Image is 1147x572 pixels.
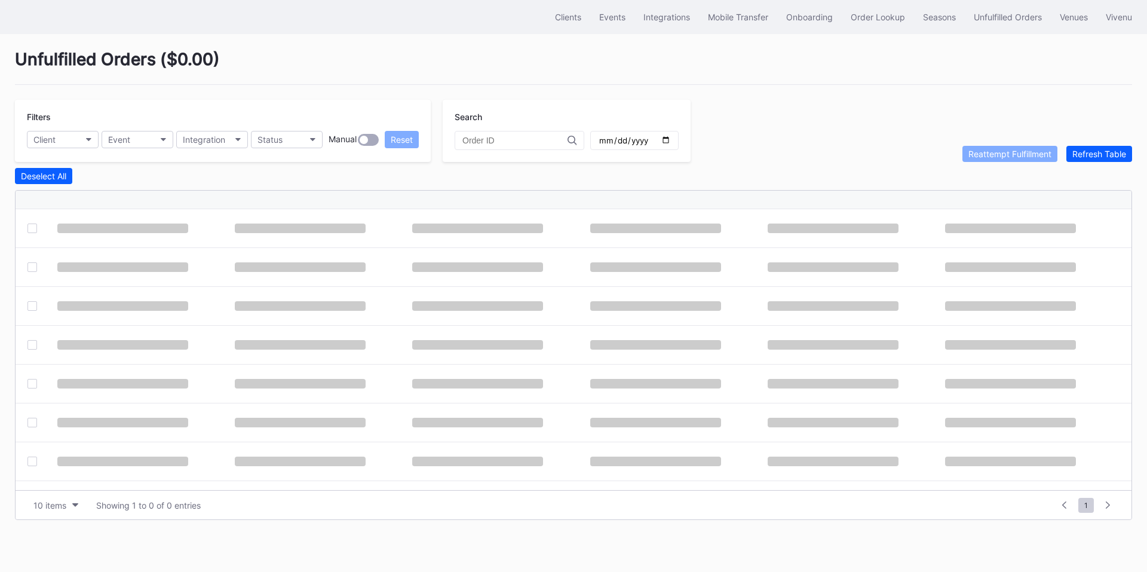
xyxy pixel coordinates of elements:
button: Reset [385,131,419,148]
div: Event [108,134,130,145]
button: Reattempt Fulfillment [962,146,1057,162]
button: Event [102,131,173,148]
button: Refresh Table [1066,146,1132,162]
button: Seasons [914,6,965,28]
button: Deselect All [15,168,72,184]
button: Venues [1051,6,1097,28]
button: Events [590,6,634,28]
div: Refresh Table [1072,149,1126,159]
button: Vivenu [1097,6,1141,28]
div: Integration [183,134,225,145]
button: Mobile Transfer [699,6,777,28]
button: Clients [546,6,590,28]
div: Unfulfilled Orders [974,12,1042,22]
div: Vivenu [1106,12,1132,22]
div: Seasons [923,12,956,22]
div: Reset [391,134,413,145]
button: Order Lookup [842,6,914,28]
button: Integration [176,131,248,148]
div: Showing 1 to 0 of 0 entries [96,500,201,510]
div: Unfulfilled Orders ( $0.00 ) [15,49,1132,85]
div: Deselect All [21,171,66,181]
button: Unfulfilled Orders [965,6,1051,28]
button: 10 items [27,497,84,513]
div: 10 items [33,500,66,510]
div: Integrations [643,12,690,22]
div: Venues [1060,12,1088,22]
button: Onboarding [777,6,842,28]
div: Reattempt Fulfillment [968,149,1051,159]
input: Order ID [462,136,568,145]
div: Clients [555,12,581,22]
button: Client [27,131,99,148]
div: Filters [27,112,419,122]
div: Onboarding [786,12,833,22]
div: Manual [329,134,357,146]
span: 1 [1078,498,1094,513]
div: Status [257,134,283,145]
div: Client [33,134,56,145]
div: Mobile Transfer [708,12,768,22]
button: Status [251,131,323,148]
div: Events [599,12,625,22]
button: Integrations [634,6,699,28]
div: Search [455,112,679,122]
div: Order Lookup [851,12,905,22]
